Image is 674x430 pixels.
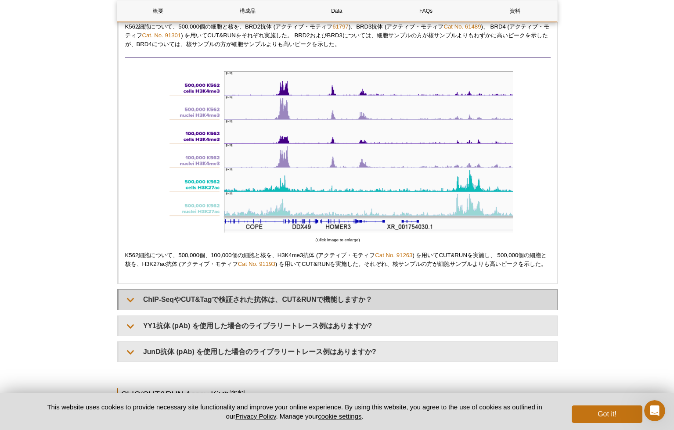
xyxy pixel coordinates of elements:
[375,252,412,258] a: Cat No. 91263
[644,400,665,421] iframe: Intercom live chat
[117,388,558,400] h2: ChIC/CUT&RUN Assay Kitの資料
[572,405,642,423] button: Got it!
[385,0,467,21] a: FAQs
[315,237,360,242] span: (Click image to enlarge)
[119,290,557,309] summary: ChIP-SeqやCUT&Tagで検証された抗体は、CUT&RUNで機能しますか？
[117,0,200,21] a: 概要
[332,23,349,30] a: 61797
[142,32,181,39] a: Cat. No. 91301
[318,412,361,420] button: cookie settings
[125,22,551,49] p: K562細胞について、500,000個の細胞と核を、BRD2抗体 (アクティブ・モティフ )、BRD3抗体 (アクティブ・モティフ )、 BRD4 (アクティブ・モティフ ) を用いてCUT&R...
[235,412,276,420] a: Privacy Policy
[238,261,275,267] a: Cat No. 91193
[296,0,378,21] a: Data
[119,316,557,336] summary: YY1抗体 (pAb) を使用した場合のライブラリートレース例はありますか?
[32,402,558,421] p: This website uses cookies to provide necessary site functionality and improve your online experie...
[206,0,289,21] a: 構成品
[119,342,557,362] summary: JunD抗体 (pAb) を使用した場合のライブラリートレース例はありますか?
[125,251,551,269] p: K562細胞について、500,000個、100,000個の細胞と核を、H3K4me3抗体 (アクティブ・モティフ ) を用いてCUT&RUNを実施し、 500,000個の細胞と核を、H3K27a...
[162,71,513,233] img: Cell samples versus nuclei samples graph 3
[474,0,556,21] a: 資料
[444,23,481,30] a: Cat No. 61489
